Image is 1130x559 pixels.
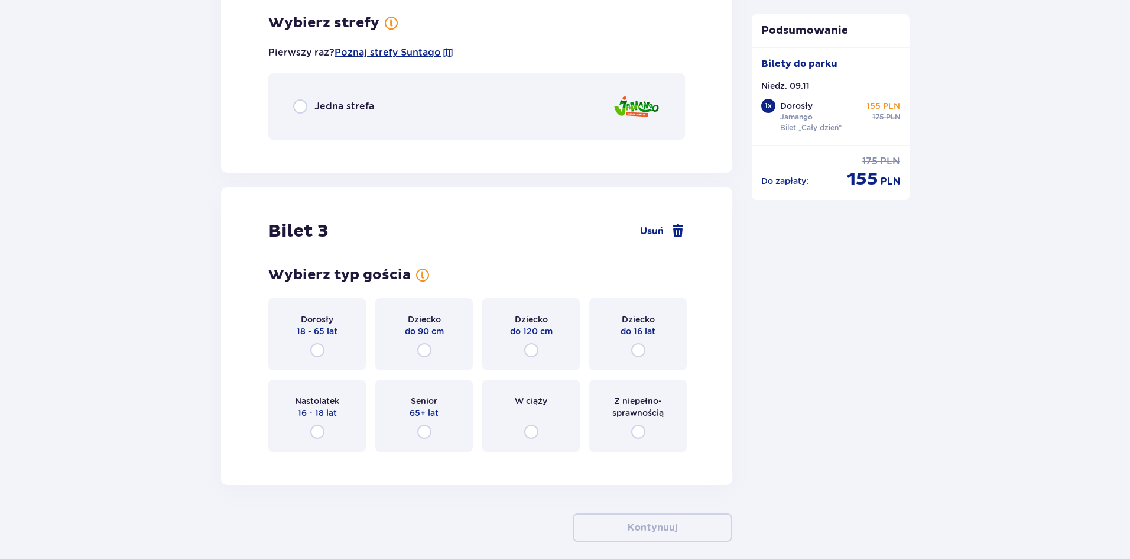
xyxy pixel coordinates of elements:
span: Dziecko [622,314,655,325]
span: 16 - 18 lat [298,407,337,419]
p: Bilety do parku [761,57,837,70]
span: 175 [862,155,878,168]
span: Dziecko [515,314,548,325]
button: Kontynuuj [573,513,732,542]
span: Nastolatek [295,395,339,407]
p: Pierwszy raz? [268,46,454,59]
span: 65+ lat [410,407,439,419]
span: 155 [847,168,878,190]
p: Bilet „Cały dzień” [780,122,842,133]
span: Z niepełno­sprawnością [600,395,676,419]
span: 18 - 65 lat [297,325,337,337]
h2: Bilet 3 [268,220,329,243]
span: Dziecko [408,314,441,325]
p: Dorosły [780,100,813,112]
p: Jamango [780,112,813,122]
span: W ciąży [515,395,547,407]
p: Do zapłaty : [761,175,808,187]
p: Niedz. 09.11 [761,80,810,92]
span: Jedna strefa [314,100,374,113]
p: Podsumowanie [752,24,910,38]
a: Usuń [640,224,685,238]
h3: Wybierz strefy [268,14,379,32]
p: Kontynuuj [628,521,677,534]
span: PLN [881,175,900,188]
span: do 16 lat [621,325,655,337]
span: Senior [411,395,437,407]
span: Dorosły [301,314,333,325]
h3: Wybierz typ gościa [268,266,411,284]
span: do 120 cm [510,325,553,337]
span: PLN [886,112,900,122]
p: 155 PLN [866,100,900,112]
div: 1 x [761,99,775,113]
a: Poznaj strefy Suntago [335,46,441,59]
span: Usuń [640,225,664,238]
span: 175 [872,112,884,122]
img: Jamango [613,90,660,124]
span: PLN [880,155,900,168]
span: do 90 cm [405,325,444,337]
